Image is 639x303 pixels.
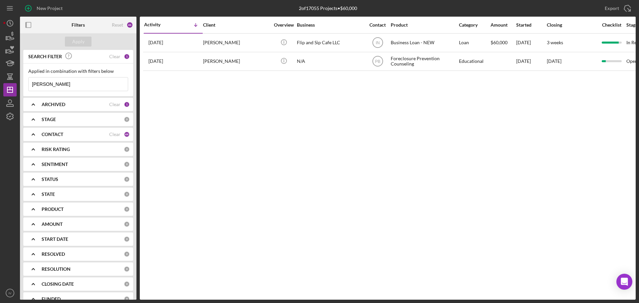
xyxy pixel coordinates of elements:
div: [PERSON_NAME] [203,34,270,52]
b: STATUS [42,177,58,182]
text: IV [8,291,12,295]
div: Closing [547,22,597,28]
div: [DATE] [516,34,546,52]
div: Business [297,22,363,28]
b: CONTACT [42,132,63,137]
div: Amount [491,22,516,28]
time: 3 weeks [547,40,563,45]
text: PB [375,59,380,64]
div: Overview [271,22,296,28]
div: 0 [124,221,130,227]
b: STAGE [42,117,56,122]
b: SENTIMENT [42,162,68,167]
div: 0 [124,116,130,122]
div: 0 [124,281,130,287]
div: Activity [144,22,173,27]
div: 0 [124,236,130,242]
div: [PERSON_NAME] [203,53,270,70]
b: CLOSING DATE [42,281,74,287]
b: RISK RATING [42,147,70,152]
div: N/A [297,53,363,70]
div: Flip and Sip Cafe LLC [297,34,363,52]
time: 2025-08-21 17:49 [148,40,163,45]
b: SEARCH FILTER [28,54,62,59]
div: $60,000 [491,34,516,52]
div: Contact [365,22,390,28]
div: 1 [124,101,130,107]
button: New Project [20,2,69,15]
div: 1 [124,54,130,60]
div: Client [203,22,270,28]
text: IN [376,41,380,45]
b: RESOLVED [42,251,65,257]
time: 2025-01-14 02:17 [148,59,163,64]
div: Started [516,22,546,28]
div: 44 [124,131,130,137]
div: Product [391,22,457,28]
div: 0 [124,161,130,167]
b: FUNDED [42,296,61,302]
div: Checklist [597,22,626,28]
div: Foreclosure Prevention Counseling [391,53,457,70]
b: START DATE [42,236,68,242]
div: 0 [124,296,130,302]
div: Clear [109,132,120,137]
div: Reset [112,22,123,28]
div: Export [605,2,619,15]
div: 0 [124,251,130,257]
b: Filters [72,22,85,28]
div: Clear [109,102,120,107]
div: [DATE] [516,53,546,70]
b: ARCHIVED [42,102,65,107]
div: 0 [124,146,130,152]
div: 0 [124,266,130,272]
button: Export [598,2,636,15]
div: New Project [37,2,63,15]
b: PRODUCT [42,207,64,212]
div: 0 [124,176,130,182]
b: AMOUNT [42,222,63,227]
div: Open Intercom Messenger [616,274,632,290]
div: Apply [72,37,85,47]
div: Loan [459,34,490,52]
div: 46 [126,22,133,28]
div: Business Loan - NEW [391,34,457,52]
div: 0 [124,191,130,197]
b: STATE [42,192,55,197]
div: Category [459,22,490,28]
button: IV [3,286,17,300]
time: [DATE] [547,58,561,64]
div: Applied in combination with filters below [28,69,128,74]
div: Educational [459,53,490,70]
div: Clear [109,54,120,59]
div: 0 [124,206,130,212]
button: Apply [65,37,92,47]
b: RESOLUTION [42,266,71,272]
div: 2 of 17055 Projects • $60,000 [299,6,357,11]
